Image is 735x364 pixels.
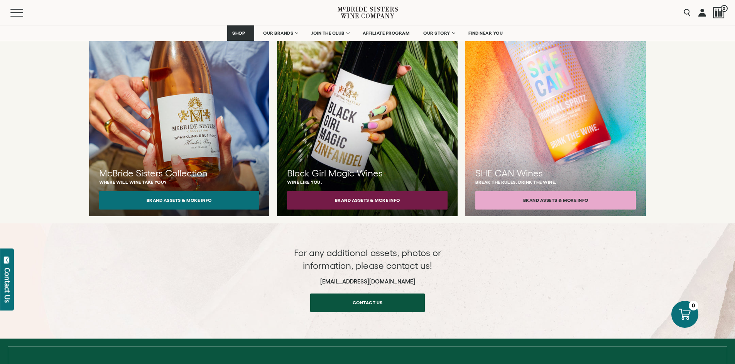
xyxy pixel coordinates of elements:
a: Contact us [310,294,425,312]
span: Contact us [339,295,396,310]
div: Contact Us [3,268,11,303]
button: Brand Assets & More Info [287,191,448,210]
p: Wine like you. [287,179,448,185]
div: 0 [689,301,698,310]
button: Brand Assets & More Info [475,191,636,210]
span: 0 [721,5,728,12]
h3: Black Girl Magic Wines [287,167,448,180]
p: Break the rules. Drink the wine. [475,179,636,185]
span: AFFILIATE PROGRAM [363,30,410,36]
span: FIND NEAR YOU [468,30,503,36]
a: JOIN THE CLUB [306,25,354,41]
a: SHOP [227,25,254,41]
h6: [EMAIL_ADDRESS][DOMAIN_NAME] [291,278,445,285]
a: AFFILIATE PROGRAM [358,25,415,41]
button: Mobile Menu Trigger [10,9,38,17]
a: OUR STORY [418,25,460,41]
span: OUR STORY [423,30,450,36]
h3: SHE CAN Wines [475,167,636,180]
a: OUR BRANDS [258,25,302,41]
span: JOIN THE CLUB [311,30,345,36]
span: OUR BRANDS [263,30,293,36]
button: Brand Assets & More Info [99,191,260,210]
p: Where will wine take you? [99,179,260,185]
a: FIND NEAR YOU [463,25,508,41]
p: For any additional assets, photos or information, please contact us! [291,247,445,272]
span: SHOP [232,30,245,36]
h3: McBride Sisters Collection [99,167,260,180]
